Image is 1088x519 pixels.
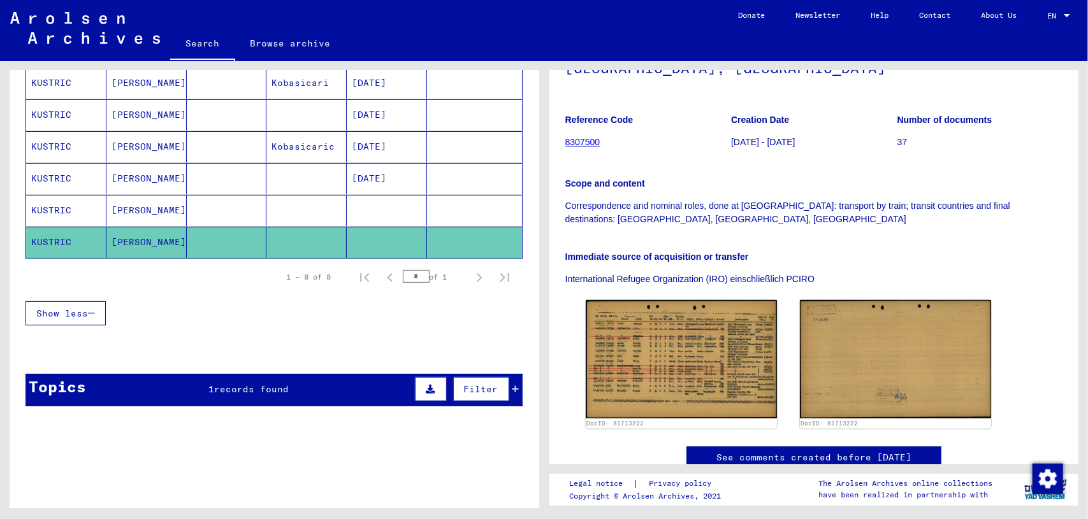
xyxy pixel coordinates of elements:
a: Search [170,28,235,61]
div: of 1 [403,271,467,283]
button: First page [352,264,377,290]
b: Number of documents [897,115,992,125]
p: [DATE] - [DATE] [731,136,896,149]
p: 37 [897,136,1063,149]
button: Next page [467,264,492,290]
a: DocID: 81713222 [801,420,858,427]
mat-cell: KUSTRIC [26,131,106,162]
p: Copyright © Arolsen Archives, 2021 [569,490,727,502]
b: Creation Date [731,115,789,125]
button: Show less [25,301,106,325]
span: Filter [464,383,498,395]
button: Filter [453,377,509,401]
mat-cell: KUSTRIC [26,99,106,131]
mat-cell: [PERSON_NAME] [106,227,187,258]
b: Scope and content [565,178,645,188]
a: See comments created before [DATE] [716,451,911,464]
span: records found [214,383,289,395]
div: 1 – 8 of 8 [287,271,331,283]
p: The Arolsen Archives online collections [818,478,992,489]
img: Change consent [1033,464,1063,494]
div: Topics [29,375,86,398]
mat-cell: KUSTRIC [26,68,106,99]
button: Last page [492,264,518,290]
div: Change consent [1032,463,1063,494]
p: International Refugee Organization (IRO) einschließlich PCIRO [565,273,1063,286]
mat-cell: KUSTRIC [26,163,106,194]
mat-cell: [DATE] [347,163,427,194]
mat-cell: [DATE] [347,99,427,131]
img: yv_logo.png [1022,473,1070,505]
mat-cell: [PERSON_NAME] [106,68,187,99]
div: | [569,477,727,490]
img: 001.jpg [586,300,777,418]
a: Privacy policy [639,477,727,490]
span: Show less [36,308,88,319]
button: Previous page [377,264,403,290]
mat-cell: [PERSON_NAME] [106,163,187,194]
a: Legal notice [569,477,633,490]
img: Arolsen_neg.svg [10,12,160,44]
mat-cell: [PERSON_NAME] [106,131,187,162]
a: 8307500 [565,137,600,147]
mat-cell: KUSTRIC [26,195,106,226]
mat-cell: [PERSON_NAME] [106,195,187,226]
mat-cell: [DATE] [347,68,427,99]
img: 002.jpg [800,300,991,418]
b: Reference Code [565,115,634,125]
a: Browse archive [235,28,346,59]
a: DocID: 81713222 [586,420,644,427]
span: 1 [208,383,214,395]
mat-cell: Kobasicari [266,68,347,99]
p: have been realized in partnership with [818,489,992,501]
span: EN [1047,11,1061,20]
p: Correspondence and nominal roles, done at [GEOGRAPHIC_DATA]: transport by train; transit countrie... [565,199,1063,226]
mat-cell: [DATE] [347,131,427,162]
mat-cell: [PERSON_NAME] [106,99,187,131]
b: Immediate source of acquisition or transfer [565,252,749,262]
mat-cell: Kobasicaric [266,131,347,162]
mat-cell: KUSTRIC [26,227,106,258]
